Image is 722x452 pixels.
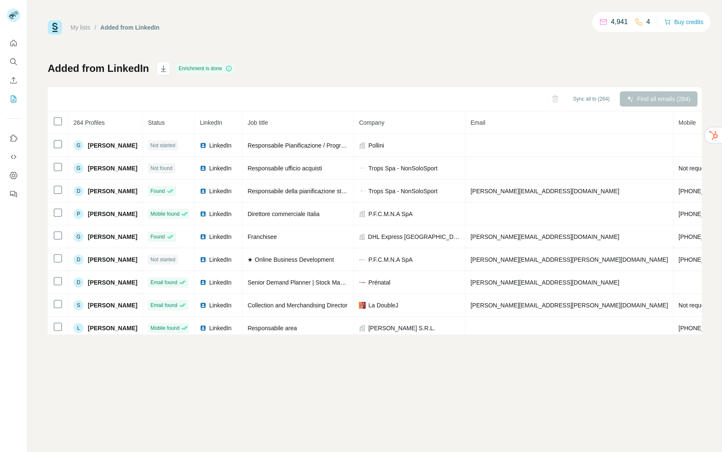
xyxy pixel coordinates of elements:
[73,300,84,310] div: S
[470,188,619,194] span: [PERSON_NAME][EMAIL_ADDRESS][DOMAIN_NAME]
[470,119,485,126] span: Email
[200,119,222,126] span: LinkedIn
[359,190,366,192] img: company-logo
[73,186,84,196] div: D
[200,302,206,309] img: LinkedIn logo
[200,233,206,240] img: LinkedIn logo
[150,142,175,149] span: Not started
[88,141,137,150] span: [PERSON_NAME]
[470,256,668,263] span: [PERSON_NAME][EMAIL_ADDRESS][PERSON_NAME][DOMAIN_NAME]
[200,279,206,286] img: LinkedIn logo
[359,279,366,286] img: company-logo
[679,165,716,172] span: Not requested
[359,302,366,309] img: company-logo
[73,232,84,242] div: G
[247,302,347,309] span: Collection and Merchandising Director
[7,149,20,164] button: Use Surfe API
[88,301,137,310] span: [PERSON_NAME]
[247,325,297,331] span: Responsabile area
[150,324,179,332] span: Mobile found
[95,23,96,32] li: /
[470,233,619,240] span: [PERSON_NAME][EMAIL_ADDRESS][DOMAIN_NAME]
[247,188,362,194] span: Responsabile della pianificazione strategica
[368,187,437,195] span: Trops Spa - NonSoloSport
[200,165,206,172] img: LinkedIn logo
[209,233,231,241] span: LinkedIn
[150,164,172,172] span: Not found
[247,233,277,240] span: Franchisee
[209,164,231,173] span: LinkedIn
[88,278,137,287] span: [PERSON_NAME]
[664,16,703,28] button: Buy credits
[71,24,90,31] a: My lists
[200,188,206,194] img: LinkedIn logo
[247,256,334,263] span: ★ Online Business Development
[368,164,437,173] span: Trops Spa - NonSoloSport
[200,325,206,331] img: LinkedIn logo
[88,164,137,173] span: [PERSON_NAME]
[100,23,160,32] div: Added from LinkedIn
[679,302,716,309] span: Not requested
[7,36,20,51] button: Quick start
[48,20,62,35] img: Surfe Logo
[88,324,137,332] span: [PERSON_NAME]
[150,301,177,309] span: Email found
[200,256,206,263] img: LinkedIn logo
[73,119,105,126] span: 264 Profiles
[150,256,175,263] span: Not started
[48,62,149,75] h1: Added from LinkedIn
[73,277,84,288] div: D
[247,279,399,286] span: Senior Demand Planner | Stock Manager | Stock Allocator
[209,141,231,150] span: LinkedIn
[247,211,319,217] span: Direttore commerciale Italia
[73,323,84,333] div: L
[176,63,235,74] div: Enrichment is done
[247,119,268,126] span: Job title
[209,210,231,218] span: LinkedIn
[368,210,413,218] span: P.F.C.M.N.A SpA
[209,278,231,287] span: LinkedIn
[200,142,206,149] img: LinkedIn logo
[470,279,619,286] span: [PERSON_NAME][EMAIL_ADDRESS][DOMAIN_NAME]
[368,141,384,150] span: Pollini
[359,167,366,169] img: company-logo
[209,301,231,310] span: LinkedIn
[88,233,137,241] span: [PERSON_NAME]
[73,140,84,151] div: G
[368,278,390,287] span: Prénatal
[470,302,668,309] span: [PERSON_NAME][EMAIL_ADDRESS][PERSON_NAME][DOMAIN_NAME]
[150,187,165,195] span: Found
[7,186,20,202] button: Feedback
[359,119,384,126] span: Company
[73,209,84,219] div: P
[359,256,366,263] img: company-logo
[148,119,165,126] span: Status
[209,187,231,195] span: LinkedIn
[7,54,20,69] button: Search
[7,91,20,107] button: My lists
[88,187,137,195] span: [PERSON_NAME]
[247,165,322,172] span: Responsabile ufficio acquisti
[7,168,20,183] button: Dashboard
[646,17,650,27] p: 4
[611,17,628,27] p: 4,941
[679,119,696,126] span: Mobile
[368,255,413,264] span: P.F.C.M.N.A SpA
[88,210,137,218] span: [PERSON_NAME]
[209,324,231,332] span: LinkedIn
[7,131,20,146] button: Use Surfe on LinkedIn
[567,93,616,105] button: Sync all to (264)
[73,163,84,173] div: G
[573,95,610,103] span: Sync all to (264)
[200,211,206,217] img: LinkedIn logo
[88,255,137,264] span: [PERSON_NAME]
[368,233,460,241] span: DHL Express [GEOGRAPHIC_DATA]
[150,233,165,241] span: Found
[150,279,177,286] span: Email found
[73,255,84,265] div: D
[368,324,435,332] span: [PERSON_NAME] S.R.L.
[7,73,20,88] button: Enrich CSV
[209,255,231,264] span: LinkedIn
[247,142,371,149] span: Responsabile Pianificazione / Programmazione
[368,301,398,310] span: La DoubleJ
